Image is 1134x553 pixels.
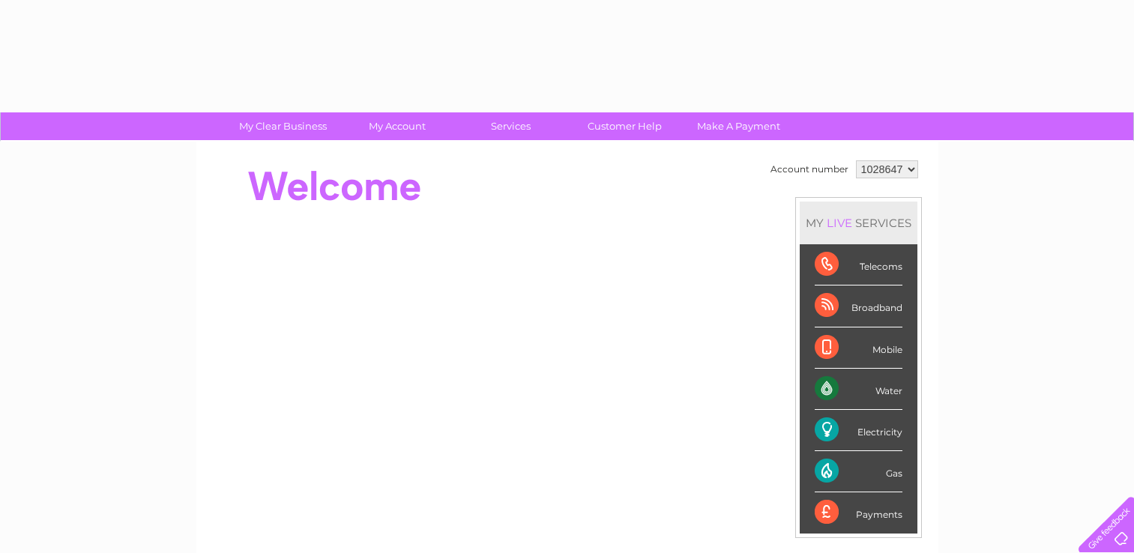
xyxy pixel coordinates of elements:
[335,112,459,140] a: My Account
[815,327,902,369] div: Mobile
[815,369,902,410] div: Water
[449,112,573,140] a: Services
[815,492,902,533] div: Payments
[815,451,902,492] div: Gas
[221,112,345,140] a: My Clear Business
[767,157,852,182] td: Account number
[677,112,800,140] a: Make A Payment
[815,244,902,285] div: Telecoms
[824,216,855,230] div: LIVE
[815,285,902,327] div: Broadband
[563,112,687,140] a: Customer Help
[800,202,917,244] div: MY SERVICES
[815,410,902,451] div: Electricity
